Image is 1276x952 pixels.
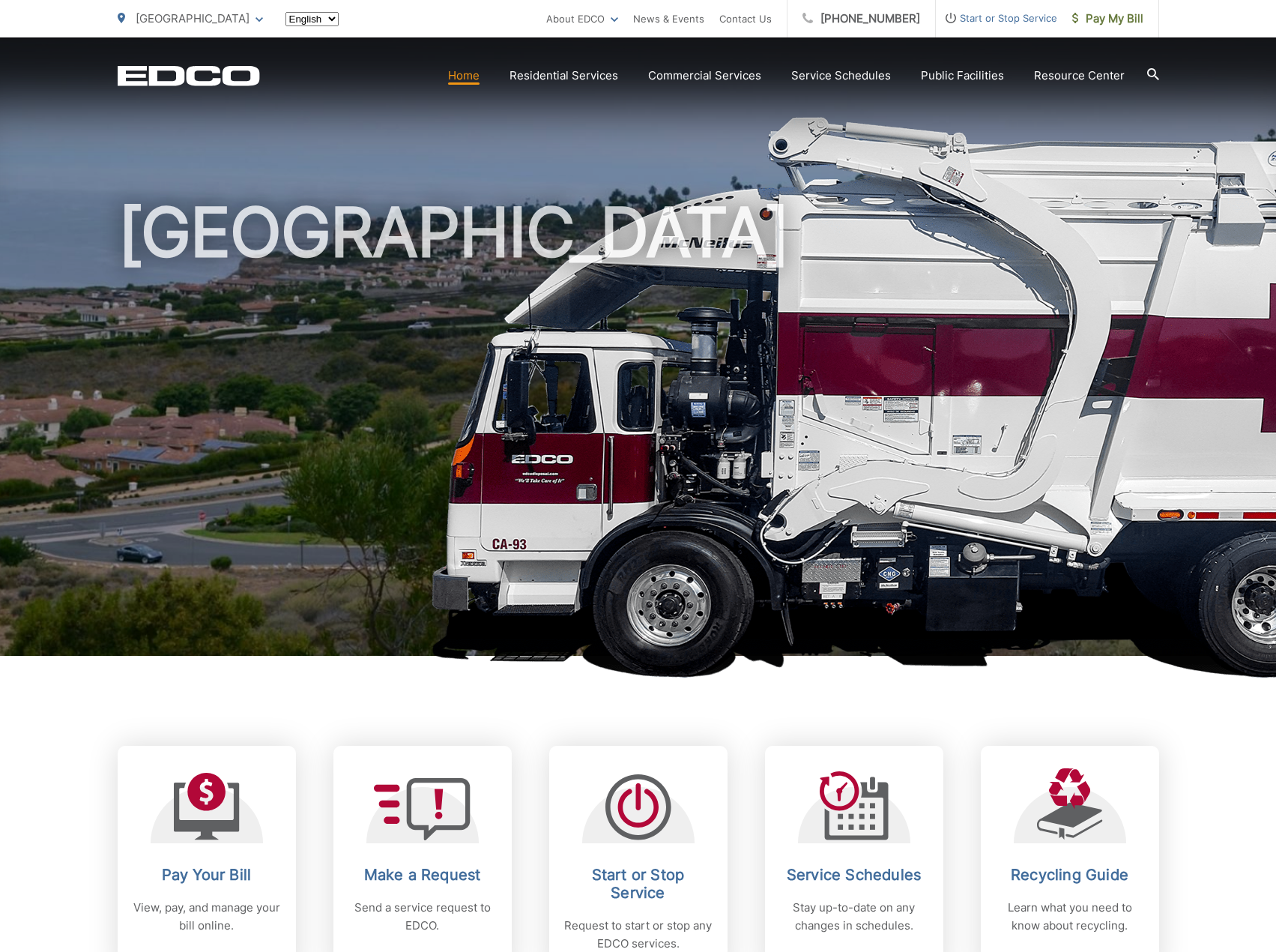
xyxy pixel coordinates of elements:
h2: Service Schedules [780,866,928,884]
h2: Pay Your Bill [133,866,281,884]
h1: [GEOGRAPHIC_DATA] [118,195,1159,669]
p: Learn what you need to know about recycling. [996,899,1144,935]
a: Resource Center [1034,67,1125,85]
a: Residential Services [510,67,618,85]
a: Service Schedules [791,67,891,85]
span: [GEOGRAPHIC_DATA] [136,11,250,25]
select: Select a language [285,12,339,26]
h2: Recycling Guide [996,866,1144,884]
h2: Start or Stop Service [564,866,713,902]
p: Stay up-to-date on any changes in schedules. [780,899,928,935]
a: Contact Us [719,10,772,28]
a: Public Facilities [921,67,1004,85]
p: Send a service request to EDCO. [348,899,497,935]
a: EDCD logo. Return to the homepage. [118,65,260,86]
a: About EDCO [546,10,618,28]
h2: Make a Request [348,866,497,884]
a: Commercial Services [648,67,761,85]
a: Home [448,67,480,85]
a: News & Events [633,10,704,28]
span: Pay My Bill [1072,10,1143,28]
p: View, pay, and manage your bill online. [133,899,281,935]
